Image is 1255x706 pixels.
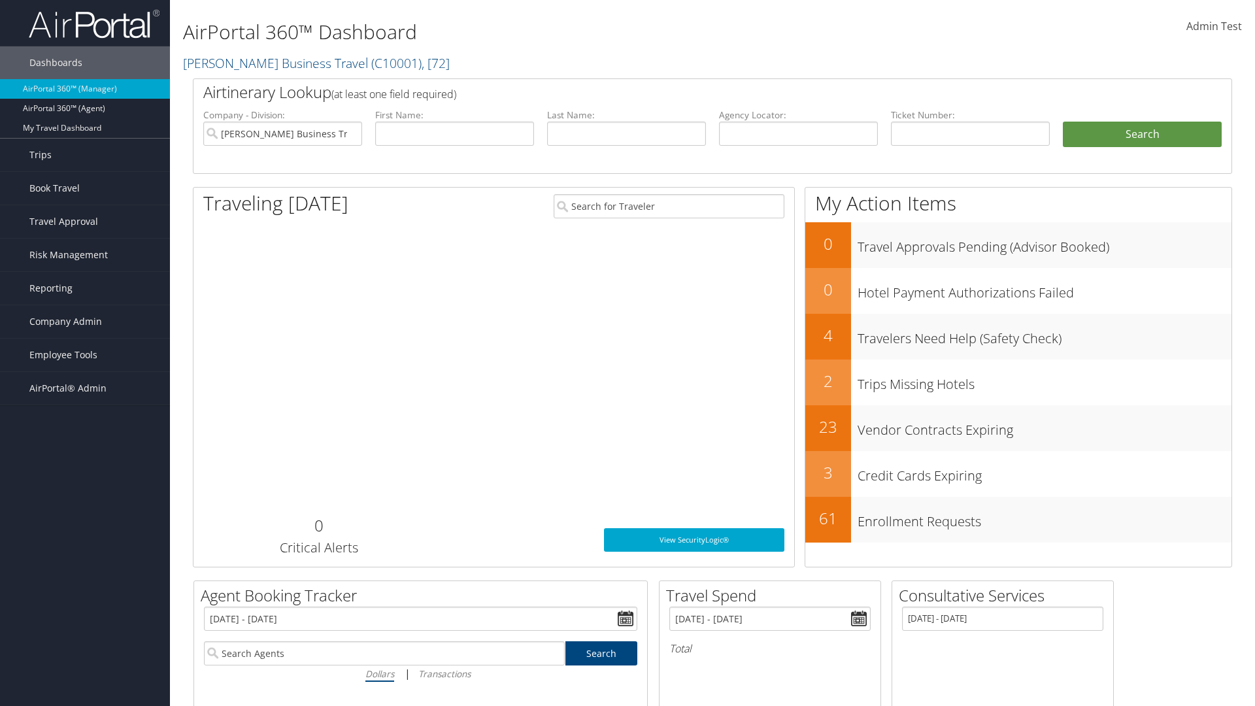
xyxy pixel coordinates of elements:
h2: Travel Spend [666,584,880,607]
h3: Hotel Payment Authorizations Failed [858,277,1231,302]
h1: My Action Items [805,190,1231,217]
a: 2Trips Missing Hotels [805,360,1231,405]
a: 23Vendor Contracts Expiring [805,405,1231,451]
h2: 0 [805,233,851,255]
h3: Travelers Need Help (Safety Check) [858,323,1231,348]
h2: 61 [805,507,851,529]
img: airportal-logo.png [29,8,159,39]
a: Admin Test [1186,7,1242,47]
span: Trips [29,139,52,171]
h2: Consultative Services [899,584,1113,607]
div: | [204,665,637,682]
h1: AirPortal 360™ Dashboard [183,18,889,46]
h1: Traveling [DATE] [203,190,348,217]
h2: 3 [805,462,851,484]
a: [PERSON_NAME] Business Travel [183,54,450,72]
span: Book Travel [29,172,80,205]
span: Travel Approval [29,205,98,238]
button: Search [1063,122,1222,148]
label: Last Name: [547,109,706,122]
span: (at least one field required) [331,87,456,101]
i: Dollars [365,667,394,680]
input: Search for Traveler [554,194,784,218]
i: Transactions [418,667,471,680]
span: Reporting [29,272,73,305]
a: 4Travelers Need Help (Safety Check) [805,314,1231,360]
h2: Airtinerary Lookup [203,81,1135,103]
a: 3Credit Cards Expiring [805,451,1231,497]
h3: Enrollment Requests [858,506,1231,531]
span: ( C10001 ) [371,54,422,72]
a: 61Enrollment Requests [805,497,1231,543]
a: 0Travel Approvals Pending (Advisor Booked) [805,222,1231,268]
h3: Trips Missing Hotels [858,369,1231,394]
span: Company Admin [29,305,102,338]
h3: Critical Alerts [203,539,434,557]
h2: 23 [805,416,851,438]
span: AirPortal® Admin [29,372,107,405]
h2: 0 [805,278,851,301]
label: Ticket Number: [891,109,1050,122]
label: First Name: [375,109,534,122]
h2: 2 [805,370,851,392]
a: View SecurityLogic® [604,528,784,552]
h2: Agent Booking Tracker [201,584,647,607]
label: Company - Division: [203,109,362,122]
span: , [ 72 ] [422,54,450,72]
input: Search Agents [204,641,565,665]
h3: Credit Cards Expiring [858,460,1231,485]
h3: Travel Approvals Pending (Advisor Booked) [858,231,1231,256]
label: Agency Locator: [719,109,878,122]
span: Dashboards [29,46,82,79]
h2: 0 [203,514,434,537]
span: Admin Test [1186,19,1242,33]
span: Risk Management [29,239,108,271]
span: Employee Tools [29,339,97,371]
h2: 4 [805,324,851,346]
a: 0Hotel Payment Authorizations Failed [805,268,1231,314]
a: Search [565,641,638,665]
h6: Total [669,641,871,656]
h3: Vendor Contracts Expiring [858,414,1231,439]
